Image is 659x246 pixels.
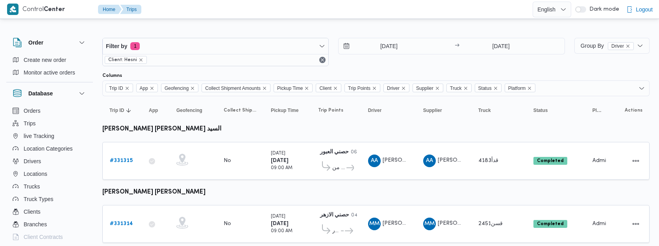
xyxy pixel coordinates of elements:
[530,104,581,117] button: Status
[202,84,270,92] span: Collect Shipment Amounts
[224,220,231,227] div: No
[623,2,656,17] button: Logout
[271,229,292,233] small: 09:00 AM
[28,89,53,98] h3: Database
[351,150,372,155] small: 06:31 PM
[423,155,436,167] div: Abadalihafz Alsaid Abad Alihafz Alsaid
[592,221,609,226] span: Admin
[24,55,66,65] span: Create new order
[372,86,377,91] button: Remove Trip Points from selection in this group
[626,44,630,48] button: remove selected entity
[318,55,327,65] button: Remove
[9,168,90,180] button: Locations
[478,84,492,93] span: Status
[98,5,122,14] button: Home
[9,142,90,155] button: Location Categories
[581,43,634,49] span: Group By Driver
[205,84,261,93] span: Collect Shipment Amounts
[106,41,127,51] span: Filter by
[24,131,54,141] span: live Tracking
[149,107,158,114] span: App
[9,231,90,243] button: Client Contracts
[423,218,436,230] div: Mahmood Muhammad Ahmad Mahmood Khshan
[130,42,140,50] span: 1 active filters
[9,104,90,117] button: Orders
[371,155,378,167] span: AA
[383,84,409,92] span: Driver
[262,86,267,91] button: Remove Collect Shipment Amounts from selection in this group
[438,221,529,226] span: [PERSON_NAME] [PERSON_NAME]
[176,107,202,114] span: Geofencing
[383,221,474,226] span: [PERSON_NAME] [PERSON_NAME]
[639,85,645,91] button: Open list of options
[271,151,285,156] small: [DATE]
[592,158,609,163] span: Admin
[589,104,606,117] button: Platform
[120,5,141,14] button: Trips
[383,158,488,163] span: [PERSON_NAME] [PERSON_NAME] السيد
[271,107,298,114] span: Pickup Time
[320,149,349,155] b: حصني العبور
[527,86,532,91] button: Remove Platform from selection in this group
[102,189,205,195] b: [PERSON_NAME] [PERSON_NAME]
[423,107,442,114] span: Supplier
[110,219,133,229] a: #331314
[110,158,133,163] b: # 331315
[629,218,642,230] button: Actions
[24,157,41,166] span: Drivers
[165,84,189,93] span: Geofencing
[426,155,433,167] span: AA
[332,163,345,173] span: حصنى العاشر من [DATE]
[413,84,443,92] span: Supplier
[368,155,381,167] div: Abad Alihafz Alsaid Abadalihafz Alsaid
[139,58,143,62] button: remove selected entity
[9,193,90,205] button: Truck Types
[136,84,158,92] span: App
[7,4,19,15] img: X8yXhbKr1z7QwAAAABJRU5ErkJggg==
[9,130,90,142] button: live Tracking
[102,73,122,79] label: Columns
[109,84,123,93] span: Trip ID
[450,84,462,93] span: Truck
[110,221,133,226] b: # 331314
[478,107,491,114] span: Truck
[13,89,87,98] button: Database
[106,104,138,117] button: Trip IDSorted in descending order
[106,84,133,92] span: Trip ID
[304,86,309,91] button: Remove Pickup Time from selection in this group
[636,5,653,14] span: Logout
[24,182,40,191] span: Trucks
[611,43,624,50] span: Driver
[140,84,148,93] span: App
[105,56,147,64] span: Client: Hesni
[9,155,90,168] button: Drivers
[44,7,65,13] b: Center
[24,220,47,229] span: Branches
[28,38,43,47] h3: Order
[351,213,373,218] small: 04:48 PM
[420,104,467,117] button: Supplier
[316,84,341,92] span: Client
[438,158,483,163] span: [PERSON_NAME]
[478,221,503,226] span: قسن2451
[268,104,307,117] button: Pickup Time
[574,38,650,54] button: Group ByDriverremove selected entity
[320,212,349,218] b: حصني الازهر
[424,218,435,230] span: MM
[108,56,137,63] span: Client: Hesni
[339,38,428,54] input: Press the down key to open a popover containing a calendar.
[478,158,498,163] span: قدأ4183
[387,84,400,93] span: Driver
[416,84,433,93] span: Supplier
[126,107,132,114] svg: Sorted in descending order
[319,84,331,93] span: Client
[271,158,289,163] b: [DATE]
[125,86,130,91] button: Remove Trip ID from selection in this group
[9,66,90,79] button: Monitor active orders
[462,38,540,54] input: Press the down key to open a popover containing a calendar.
[24,144,73,153] span: Location Categories
[271,166,292,170] small: 09:00 AM
[110,156,133,166] a: #331315
[455,43,459,49] div: →
[24,207,41,216] span: Clients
